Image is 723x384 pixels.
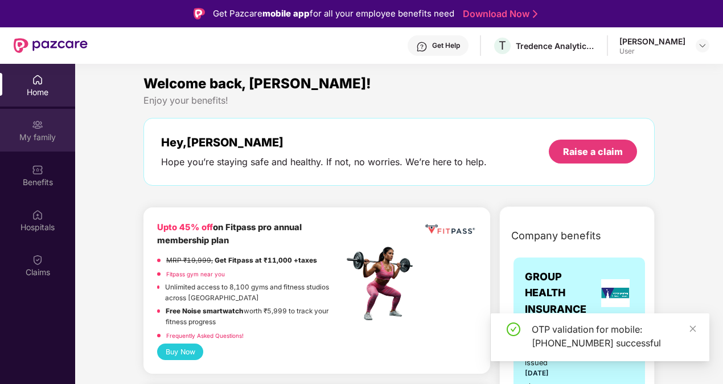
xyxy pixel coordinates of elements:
[161,156,487,168] div: Hope you’re staying safe and healthy. If not, no worries. We’re here to help.
[424,221,477,238] img: fppp.png
[499,39,506,52] span: T
[166,256,213,264] del: MRP ₹19,999,
[166,271,225,277] a: Fitpass gym near you
[532,322,696,350] div: OTP validation for mobile: [PHONE_NUMBER] successful
[463,8,534,20] a: Download Now
[533,8,537,20] img: Stroke
[157,222,213,232] b: Upto 45% off
[161,136,487,149] div: Hey, [PERSON_NAME]
[525,269,597,317] span: GROUP HEALTH INSURANCE
[343,244,423,324] img: fpp.png
[698,41,707,50] img: svg+xml;base64,PHN2ZyBpZD0iRHJvcGRvd24tMzJ4MzIiIHhtbG5zPSJodHRwOi8vd3d3LnczLm9yZy8yMDAwL3N2ZyIgd2...
[166,306,343,327] p: worth ₹5,999 to track your fitness progress
[166,332,244,339] a: Frequently Asked Questions!
[143,75,371,92] span: Welcome back, [PERSON_NAME]!
[213,7,454,21] div: Get Pazcare for all your employee benefits need
[143,95,655,107] div: Enjoy your benefits!
[689,325,697,333] span: close
[516,40,595,51] div: Tredence Analytics Solutions Private Limited
[432,41,460,50] div: Get Help
[14,38,88,53] img: New Pazcare Logo
[166,307,244,315] strong: Free Noise smartwatch
[32,164,43,175] img: svg+xml;base64,PHN2ZyBpZD0iQmVuZWZpdHMiIHhtbG5zPSJodHRwOi8vd3d3LnczLm9yZy8yMDAwL3N2ZyIgd2lkdGg9Ij...
[165,282,343,303] p: Unlimited access to 8,100 gyms and fitness studios across [GEOGRAPHIC_DATA]
[157,222,302,246] b: on Fitpass pro annual membership plan
[511,228,601,244] span: Company benefits
[194,8,205,19] img: Logo
[215,256,317,264] strong: Get Fitpass at ₹11,000 +taxes
[157,344,203,360] button: Buy Now
[507,322,520,336] span: check-circle
[619,47,685,56] div: User
[601,279,630,307] img: insurerLogo
[32,209,43,220] img: svg+xml;base64,PHN2ZyBpZD0iSG9zcGl0YWxzIiB4bWxucz0iaHR0cDovL3d3dy53My5vcmcvMjAwMC9zdmciIHdpZHRoPS...
[32,254,43,265] img: svg+xml;base64,PHN2ZyBpZD0iQ2xhaW0iIHhtbG5zPSJodHRwOi8vd3d3LnczLm9yZy8yMDAwL3N2ZyIgd2lkdGg9IjIwIi...
[563,145,623,158] div: Raise a claim
[619,36,685,47] div: [PERSON_NAME]
[416,41,428,52] img: svg+xml;base64,PHN2ZyBpZD0iSGVscC0zMngzMiIgeG1sbnM9Imh0dHA6Ly93d3cudzMub3JnLzIwMDAvc3ZnIiB3aWR0aD...
[32,119,43,130] img: svg+xml;base64,PHN2ZyB3aWR0aD0iMjAiIGhlaWdodD0iMjAiIHZpZXdCb3g9IjAgMCAyMCAyMCIgZmlsbD0ibm9uZSIgeG...
[32,74,43,85] img: svg+xml;base64,PHN2ZyBpZD0iSG9tZSIgeG1sbnM9Imh0dHA6Ly93d3cudzMub3JnLzIwMDAvc3ZnIiB3aWR0aD0iMjAiIG...
[262,8,310,19] strong: mobile app
[525,369,549,377] span: [DATE]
